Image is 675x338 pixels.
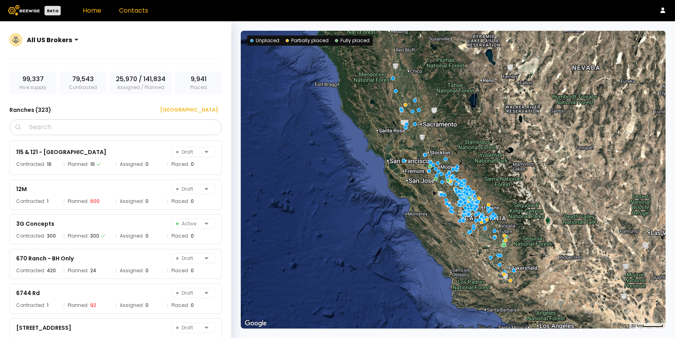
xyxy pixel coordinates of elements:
[171,232,189,240] span: Placed:
[16,147,106,157] div: 115 & 121 - [GEOGRAPHIC_DATA]
[631,323,642,328] span: 50 km
[243,318,269,329] img: Google
[90,232,99,240] div: 300
[16,184,27,194] div: 12M
[145,160,149,168] div: 0
[16,288,40,298] div: 6744 Rd
[176,219,201,228] span: Active
[171,267,189,275] span: Placed:
[16,254,74,263] div: 670 Ranch - BH Only
[16,219,54,228] div: 3G Concepts
[629,323,666,329] button: Map Scale: 50 km per 49 pixels
[145,232,149,240] div: 0
[110,71,172,94] div: Assigned / Planned
[191,267,194,275] div: 0
[60,71,106,94] div: Contracted
[16,323,71,332] div: [STREET_ADDRESS]
[116,74,165,84] span: 25,970 / 141,834
[83,6,101,15] a: Home
[171,197,189,205] span: Placed:
[120,160,144,168] span: Assigned:
[47,232,56,240] div: 300
[47,267,56,275] div: 420
[68,267,89,275] span: Planned:
[16,267,45,275] span: Contracted:
[154,106,218,114] div: [GEOGRAPHIC_DATA]
[120,301,144,309] span: Assigned:
[90,301,96,309] div: 92
[243,318,269,329] a: Open this area in Google Maps (opens a new window)
[176,254,201,263] span: Draft
[27,35,72,45] div: All US Brokers
[120,197,144,205] span: Assigned:
[90,267,96,275] div: 24
[68,232,89,240] span: Planned:
[68,197,89,205] span: Planned:
[16,301,45,309] span: Contracted:
[9,71,56,94] div: Hive supply
[191,74,206,84] span: 9,941
[68,160,89,168] span: Planned:
[120,267,144,275] span: Assigned:
[176,323,201,332] span: Draft
[16,232,45,240] span: Contracted:
[47,197,48,205] div: 1
[16,160,45,168] span: Contracted:
[176,184,201,194] span: Draft
[171,301,189,309] span: Placed:
[72,74,94,84] span: 79,543
[9,104,51,115] h3: Ranches ( 323 )
[8,5,40,15] img: Beewise logo
[250,37,279,44] div: Unplaced
[22,74,44,84] span: 99,337
[90,160,95,168] div: 16
[171,160,189,168] span: Placed:
[191,301,194,309] div: 0
[145,197,149,205] div: 0
[119,6,148,15] a: Contacts
[68,301,89,309] span: Planned:
[47,160,52,168] div: 16
[151,104,222,116] button: [GEOGRAPHIC_DATA]
[191,232,194,240] div: 0
[120,232,144,240] span: Assigned:
[176,147,201,157] span: Draft
[335,37,370,44] div: Fully placed
[45,6,61,15] div: Beta
[90,197,100,205] div: 600
[191,160,194,168] div: 0
[145,301,149,309] div: 0
[16,197,45,205] span: Contracted:
[47,301,48,309] div: 1
[176,288,201,298] span: Draft
[286,37,329,44] div: Partially placed
[145,267,149,275] div: 0
[175,71,222,94] div: Placed
[191,197,194,205] div: 0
